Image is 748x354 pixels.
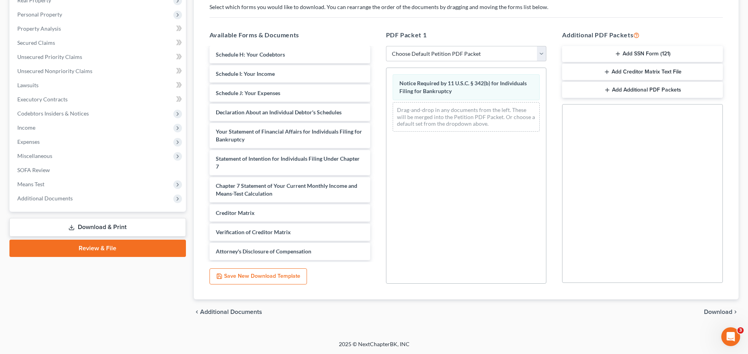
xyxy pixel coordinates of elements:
[17,138,40,145] span: Expenses
[210,3,723,11] p: Select which forms you would like to download. You can rearrange the order of the documents by dr...
[216,209,255,216] span: Creditor Matrix
[11,50,186,64] a: Unsecured Priority Claims
[11,92,186,106] a: Executory Contracts
[562,46,723,62] button: Add SSN Form (121)
[11,163,186,177] a: SOFA Review
[17,110,89,117] span: Codebtors Insiders & Notices
[562,64,723,80] button: Add Creditor Matrix Text File
[17,124,35,131] span: Income
[194,309,200,315] i: chevron_left
[216,248,311,255] span: Attorney's Disclosure of Compensation
[216,128,362,143] span: Your Statement of Financial Affairs for Individuals Filing for Bankruptcy
[732,309,739,315] i: chevron_right
[216,182,357,197] span: Chapter 7 Statement of Your Current Monthly Income and Means-Test Calculation
[210,30,370,40] h5: Available Forms & Documents
[17,53,82,60] span: Unsecured Priority Claims
[11,64,186,78] a: Unsecured Nonpriority Claims
[11,22,186,36] a: Property Analysis
[562,30,723,40] h5: Additional PDF Packets
[17,25,61,32] span: Property Analysis
[386,30,547,40] h5: PDF Packet 1
[704,309,732,315] span: Download
[194,309,262,315] a: chevron_left Additional Documents
[216,155,360,170] span: Statement of Intention for Individuals Filing Under Chapter 7
[17,96,68,103] span: Executory Contracts
[17,11,62,18] span: Personal Property
[17,181,44,187] span: Means Test
[17,68,92,74] span: Unsecured Nonpriority Claims
[11,78,186,92] a: Lawsuits
[17,39,55,46] span: Secured Claims
[17,195,73,202] span: Additional Documents
[704,309,739,315] button: Download chevron_right
[216,109,342,116] span: Declaration About an Individual Debtor's Schedules
[210,268,307,285] button: Save New Download Template
[17,167,50,173] span: SOFA Review
[9,218,186,237] a: Download & Print
[11,36,186,50] a: Secured Claims
[216,51,285,58] span: Schedule H: Your Codebtors
[200,309,262,315] span: Additional Documents
[737,327,744,334] span: 3
[399,80,527,94] span: Notice Required by 11 U.S.C. § 342(b) for Individuals Filing for Bankruptcy
[562,82,723,98] button: Add Additional PDF Packets
[216,229,291,235] span: Verification of Creditor Matrix
[216,70,275,77] span: Schedule I: Your Income
[721,327,740,346] iframe: Intercom live chat
[216,90,280,96] span: Schedule J: Your Expenses
[17,82,39,88] span: Lawsuits
[393,102,540,132] div: Drag-and-drop in any documents from the left. These will be merged into the Petition PDF Packet. ...
[17,152,52,159] span: Miscellaneous
[9,240,186,257] a: Review & File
